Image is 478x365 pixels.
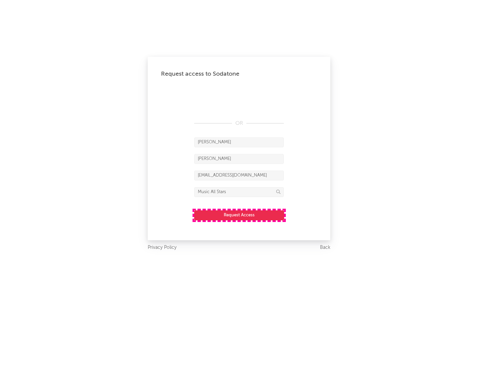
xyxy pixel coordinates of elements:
div: OR [194,119,284,127]
input: Division [194,187,284,197]
input: Email [194,171,284,181]
a: Back [320,244,330,252]
a: Privacy Policy [148,244,177,252]
input: Last Name [194,154,284,164]
div: Request access to Sodatone [161,70,317,78]
button: Request Access [194,210,284,220]
input: First Name [194,137,284,147]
